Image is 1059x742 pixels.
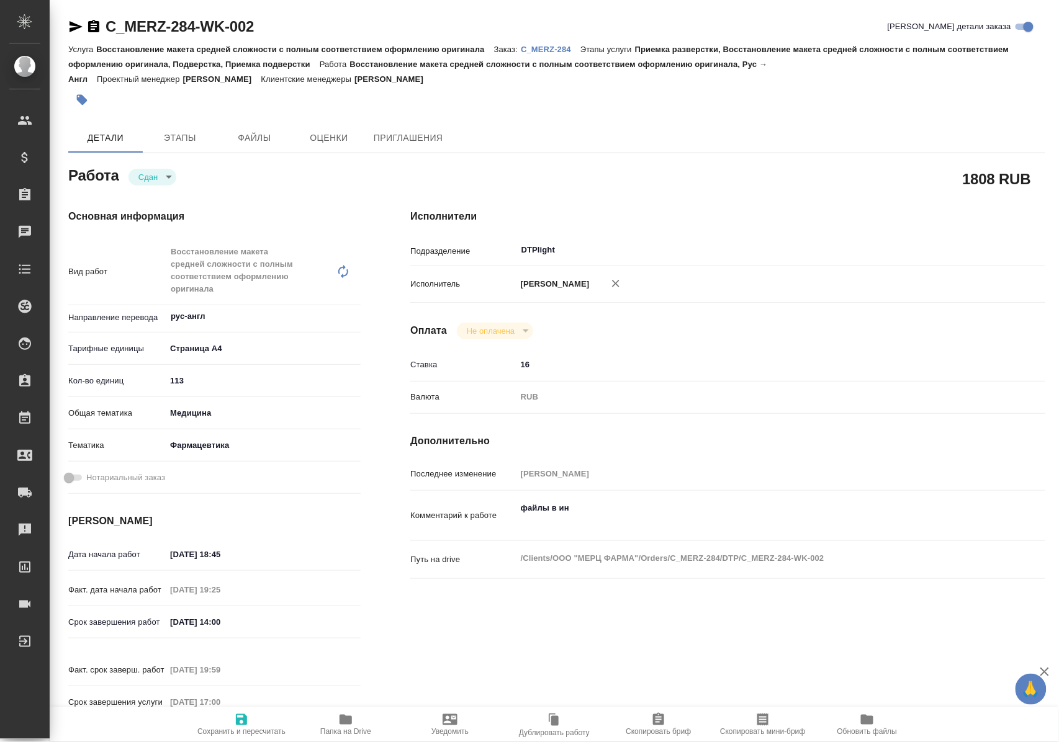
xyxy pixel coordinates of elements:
button: Скопировать бриф [606,707,711,742]
button: Сдан [135,172,161,182]
p: Клиентские менеджеры [261,74,355,84]
span: Обновить файлы [837,727,898,736]
span: 🙏 [1021,676,1042,702]
div: Фармацевтика [166,435,361,456]
button: Уведомить [398,707,502,742]
p: Общая тематика [68,407,166,419]
p: Этапы услуги [580,45,635,54]
div: Страница А4 [166,338,361,359]
input: ✎ Введи что-нибудь [166,372,361,390]
span: Дублировать работу [519,728,590,737]
p: [PERSON_NAME] [516,278,590,290]
a: C_MERZ-284-WK-002 [106,18,254,35]
h4: [PERSON_NAME] [68,514,361,529]
p: Подразделение [410,245,516,257]
button: Open [354,315,356,318]
span: Этапы [150,130,210,146]
button: Добавить тэг [68,86,96,114]
p: Услуга [68,45,96,54]
p: Ставка [410,359,516,371]
a: C_MERZ-284 [521,43,580,54]
p: Валюта [410,391,516,403]
p: Проектный менеджер [97,74,183,84]
input: Пустое поле [166,661,274,679]
button: Обновить файлы [815,707,919,742]
p: Восстановление макета средней сложности с полным соответствием оформлению оригинала, Рус → Англ [68,60,767,84]
p: [PERSON_NAME] [354,74,433,84]
button: Сохранить и пересчитать [189,707,294,742]
p: Заказ: [494,45,521,54]
input: Пустое поле [516,465,993,483]
h4: Дополнительно [410,434,1045,449]
span: Оценки [299,130,359,146]
span: Скопировать бриф [626,727,691,736]
p: Кол-во единиц [68,375,166,387]
textarea: файлы в ин [516,498,993,531]
input: ✎ Введи что-нибудь [516,355,993,373]
p: Работа [320,60,350,69]
p: Срок завершения работ [68,616,166,628]
h2: 1808 RUB [963,168,1031,189]
h4: Исполнители [410,209,1045,224]
input: Пустое поле [166,693,274,711]
p: Вид работ [68,266,166,278]
div: RUB [516,387,993,408]
button: Скопировать мини-бриф [711,707,815,742]
textarea: /Clients/ООО "МЕРЦ ФАРМА"/Orders/C_MERZ-284/DTP/C_MERZ-284-WK-002 [516,548,993,569]
input: ✎ Введи что-нибудь [166,613,274,631]
div: Сдан [128,169,176,185]
span: Детали [76,130,135,146]
p: Последнее изменение [410,468,516,480]
button: 🙏 [1016,674,1047,705]
p: Факт. срок заверш. работ [68,664,166,676]
span: Приглашения [374,130,443,146]
button: Папка на Drive [294,707,398,742]
input: Пустое поле [166,581,274,599]
div: Медицина [166,403,361,424]
h4: Основная информация [68,209,361,224]
h4: Оплата [410,323,447,338]
p: [PERSON_NAME] [183,74,261,84]
button: Дублировать работу [502,707,606,742]
p: Исполнитель [410,278,516,290]
h2: Работа [68,163,119,185]
span: Уведомить [431,727,469,736]
span: Нотариальный заказ [86,472,165,484]
button: Удалить исполнителя [602,270,629,297]
button: Не оплачена [463,326,518,336]
input: ✎ Введи что-нибудь [166,545,274,563]
button: Open [986,249,988,251]
button: Скопировать ссылку для ЯМессенджера [68,19,83,34]
p: Комментарий к работе [410,509,516,522]
p: Срок завершения услуги [68,696,166,708]
p: Тарифные единицы [68,342,166,355]
p: Тематика [68,439,166,452]
button: Скопировать ссылку [86,19,101,34]
span: [PERSON_NAME] детали заказа [888,20,1011,33]
span: Сохранить и пересчитать [197,727,286,736]
p: Направление перевода [68,311,166,324]
span: Файлы [225,130,284,146]
p: C_MERZ-284 [521,45,580,54]
p: Факт. дата начала работ [68,584,166,596]
p: Дата начала работ [68,548,166,561]
p: Путь на drive [410,553,516,566]
span: Скопировать мини-бриф [720,727,805,736]
p: Восстановление макета средней сложности с полным соответствием оформлению оригинала [96,45,493,54]
span: Папка на Drive [320,727,371,736]
div: Сдан [457,323,533,339]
